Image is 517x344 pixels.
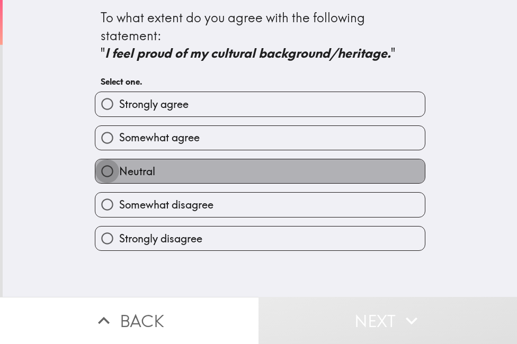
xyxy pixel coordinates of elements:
[119,130,200,145] span: Somewhat agree
[105,45,391,61] i: I feel proud of my cultural background/heritage.
[119,97,189,112] span: Strongly agree
[95,92,425,116] button: Strongly agree
[119,164,155,179] span: Neutral
[95,193,425,216] button: Somewhat disagree
[95,227,425,250] button: Strongly disagree
[101,76,420,87] h6: Select one.
[119,197,213,212] span: Somewhat disagree
[258,297,517,344] button: Next
[101,9,420,62] div: To what extent do you agree with the following statement: " "
[119,231,202,246] span: Strongly disagree
[95,126,425,150] button: Somewhat agree
[95,159,425,183] button: Neutral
